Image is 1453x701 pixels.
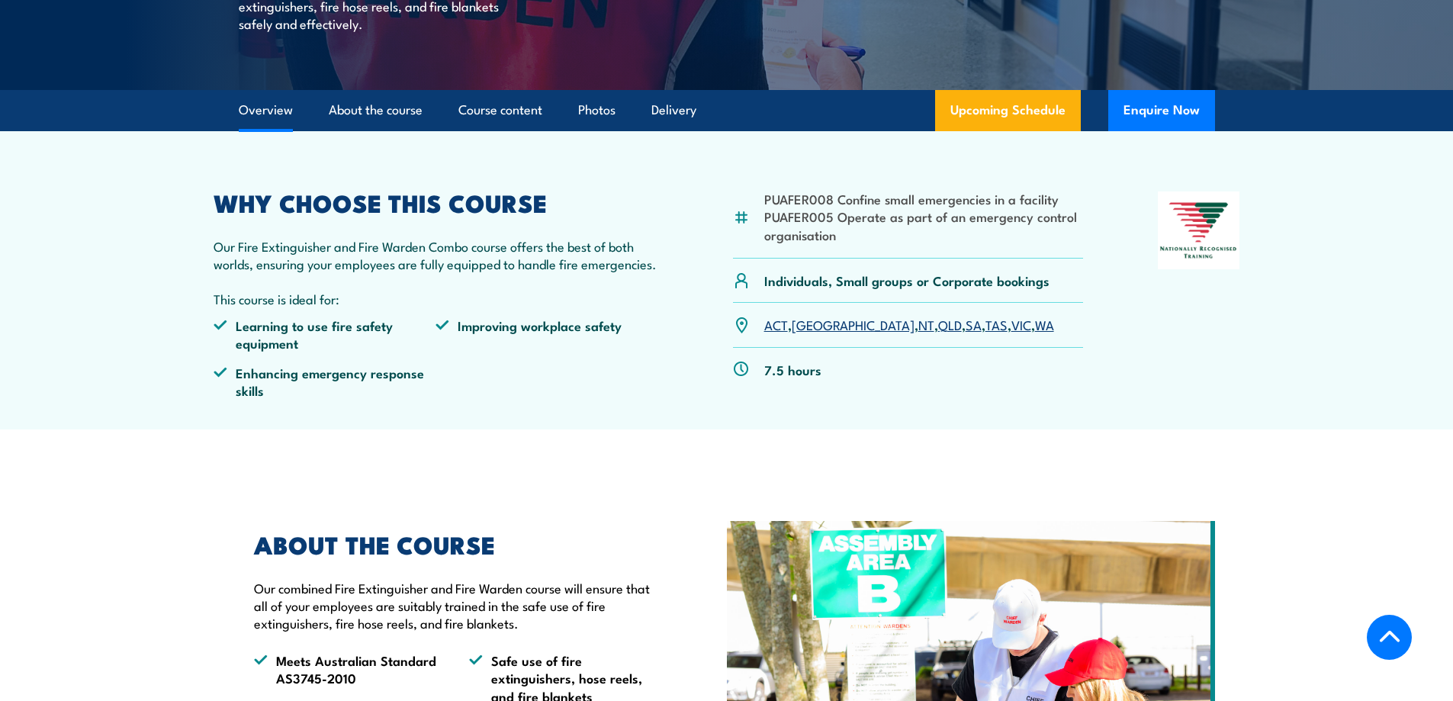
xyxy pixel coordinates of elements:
p: This course is ideal for: [214,290,659,307]
h2: ABOUT THE COURSE [254,533,657,555]
li: Learning to use fire safety equipment [214,317,436,352]
li: Improving workplace safety [436,317,658,352]
a: NT [918,315,934,333]
h2: WHY CHOOSE THIS COURSE [214,191,659,213]
a: Overview [239,90,293,130]
a: [GEOGRAPHIC_DATA] [792,315,915,333]
p: 7.5 hours [764,361,821,378]
a: VIC [1011,315,1031,333]
a: Course content [458,90,542,130]
p: Individuals, Small groups or Corporate bookings [764,272,1050,289]
a: Photos [578,90,616,130]
a: QLD [938,315,962,333]
img: Nationally Recognised Training logo. [1158,191,1240,269]
p: Our combined Fire Extinguisher and Fire Warden course will ensure that all of your employees are ... [254,579,657,632]
p: , , , , , , , [764,316,1054,333]
a: ACT [764,315,788,333]
a: Delivery [651,90,696,130]
a: Upcoming Schedule [935,90,1081,131]
a: About the course [329,90,423,130]
li: PUAFER005 Operate as part of an emergency control organisation [764,207,1084,243]
a: SA [966,315,982,333]
li: Enhancing emergency response skills [214,364,436,400]
a: TAS [985,315,1008,333]
button: Enquire Now [1108,90,1215,131]
p: Our Fire Extinguisher and Fire Warden Combo course offers the best of both worlds, ensuring your ... [214,237,659,273]
a: WA [1035,315,1054,333]
li: PUAFER008 Confine small emergencies in a facility [764,190,1084,207]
